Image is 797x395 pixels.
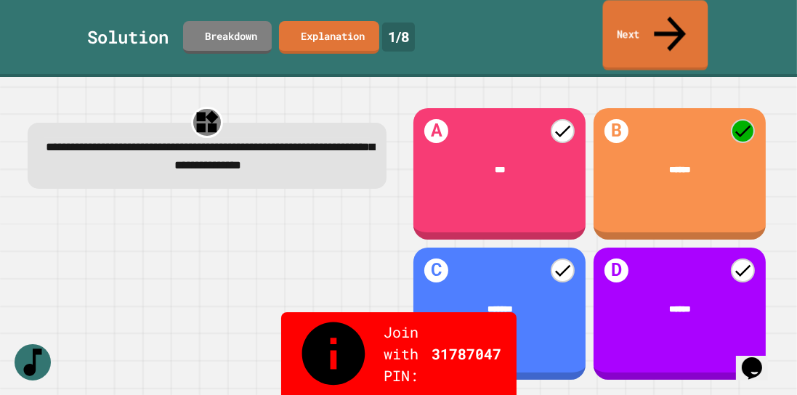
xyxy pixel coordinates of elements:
div: Join with PIN: [281,312,517,395]
h1: A [424,119,448,143]
h1: D [604,258,628,282]
h1: C [424,258,448,282]
a: Breakdown [183,21,272,54]
div: 1 / 8 [382,23,415,52]
div: Solution [87,24,169,50]
span: 31787047 [432,343,502,365]
iframe: chat widget [736,337,782,380]
h1: B [604,119,628,143]
a: Explanation [279,21,379,54]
